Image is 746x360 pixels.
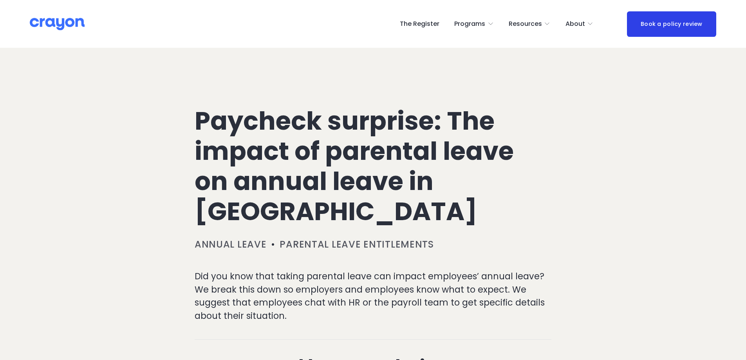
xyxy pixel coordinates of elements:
[30,17,85,31] img: Crayon
[454,18,485,30] span: Programs
[565,18,585,30] span: About
[565,18,594,30] a: folder dropdown
[400,18,439,30] a: The Register
[195,238,267,251] a: Annual leave
[627,11,716,37] a: Book a policy review
[509,18,551,30] a: folder dropdown
[195,270,551,322] p: Did you know that taking parental leave can impact employees’ annual leave? We break this down so...
[509,18,542,30] span: Resources
[280,238,434,251] a: Parental leave entitlements
[195,106,551,226] h1: Paycheck surprise: The impact of parental leave on annual leave in [GEOGRAPHIC_DATA]
[454,18,494,30] a: folder dropdown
